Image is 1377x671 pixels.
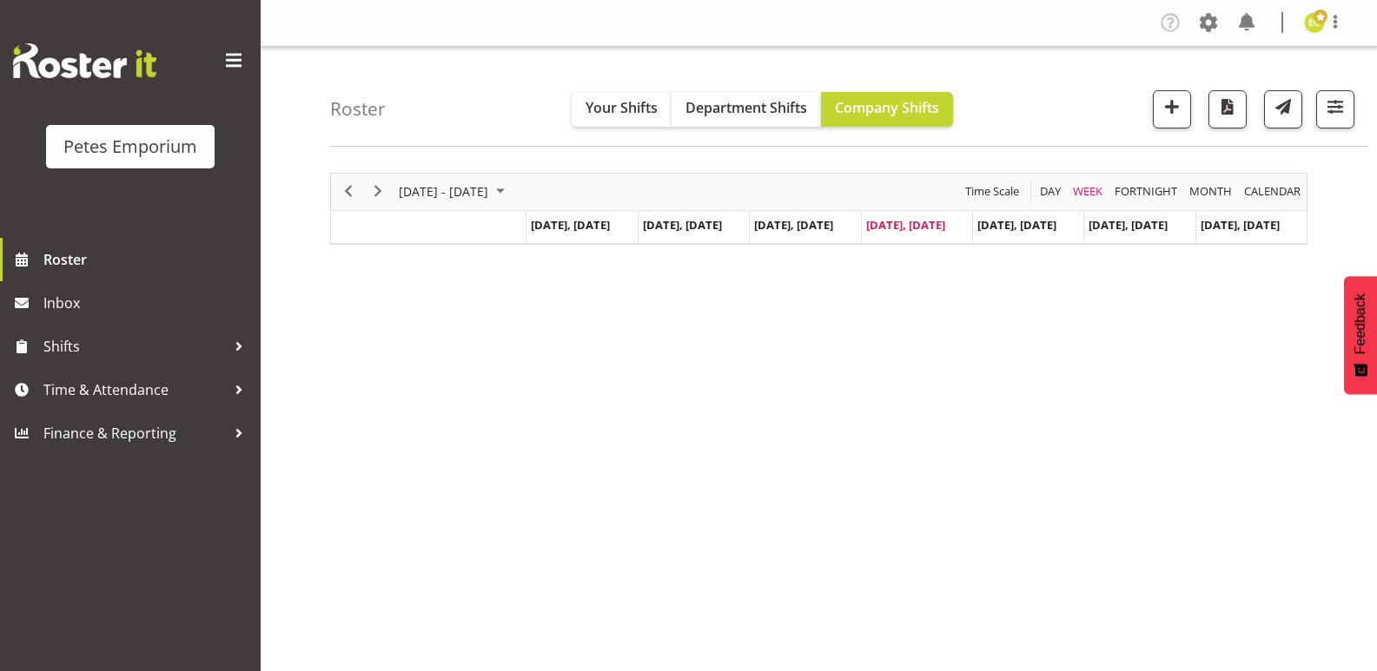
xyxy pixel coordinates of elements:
[586,98,658,117] span: Your Shifts
[1242,181,1302,202] span: calendar
[1241,181,1304,202] button: Month
[43,377,226,403] span: Time & Attendance
[754,217,833,233] span: [DATE], [DATE]
[821,92,953,127] button: Company Shifts
[1187,181,1235,202] button: Timeline Month
[1316,90,1354,128] button: Filter Shifts
[393,174,515,210] div: August 18 - 24, 2025
[1353,293,1368,354] span: Feedback
[1208,90,1247,128] button: Download a PDF of the roster according to the set date range.
[43,420,226,446] span: Finance & Reporting
[1089,217,1168,233] span: [DATE], [DATE]
[1038,181,1063,202] span: Day
[396,181,513,202] button: August 2025
[337,181,361,202] button: Previous
[977,217,1056,233] span: [DATE], [DATE]
[43,247,252,273] span: Roster
[1188,181,1234,202] span: Month
[1113,181,1179,202] span: Fortnight
[685,98,807,117] span: Department Shifts
[672,92,821,127] button: Department Shifts
[1201,217,1280,233] span: [DATE], [DATE]
[397,181,490,202] span: [DATE] - [DATE]
[1344,276,1377,394] button: Feedback - Show survey
[43,333,226,359] span: Shifts
[643,217,722,233] span: [DATE], [DATE]
[1037,181,1064,202] button: Timeline Day
[1153,90,1191,128] button: Add a new shift
[43,290,252,316] span: Inbox
[63,134,197,160] div: Petes Emporium
[866,217,945,233] span: [DATE], [DATE]
[1071,181,1104,202] span: Week
[963,181,1021,202] span: Time Scale
[1112,181,1181,202] button: Fortnight
[363,174,393,210] div: next period
[1304,12,1325,33] img: emma-croft7499.jpg
[330,99,386,119] h4: Roster
[334,174,363,210] div: previous period
[330,173,1307,245] div: Timeline Week of August 21, 2025
[1264,90,1302,128] button: Send a list of all shifts for the selected filtered period to all rostered employees.
[1070,181,1106,202] button: Timeline Week
[13,43,156,78] img: Rosterit website logo
[572,92,672,127] button: Your Shifts
[963,181,1023,202] button: Time Scale
[367,181,390,202] button: Next
[835,98,939,117] span: Company Shifts
[531,217,610,233] span: [DATE], [DATE]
